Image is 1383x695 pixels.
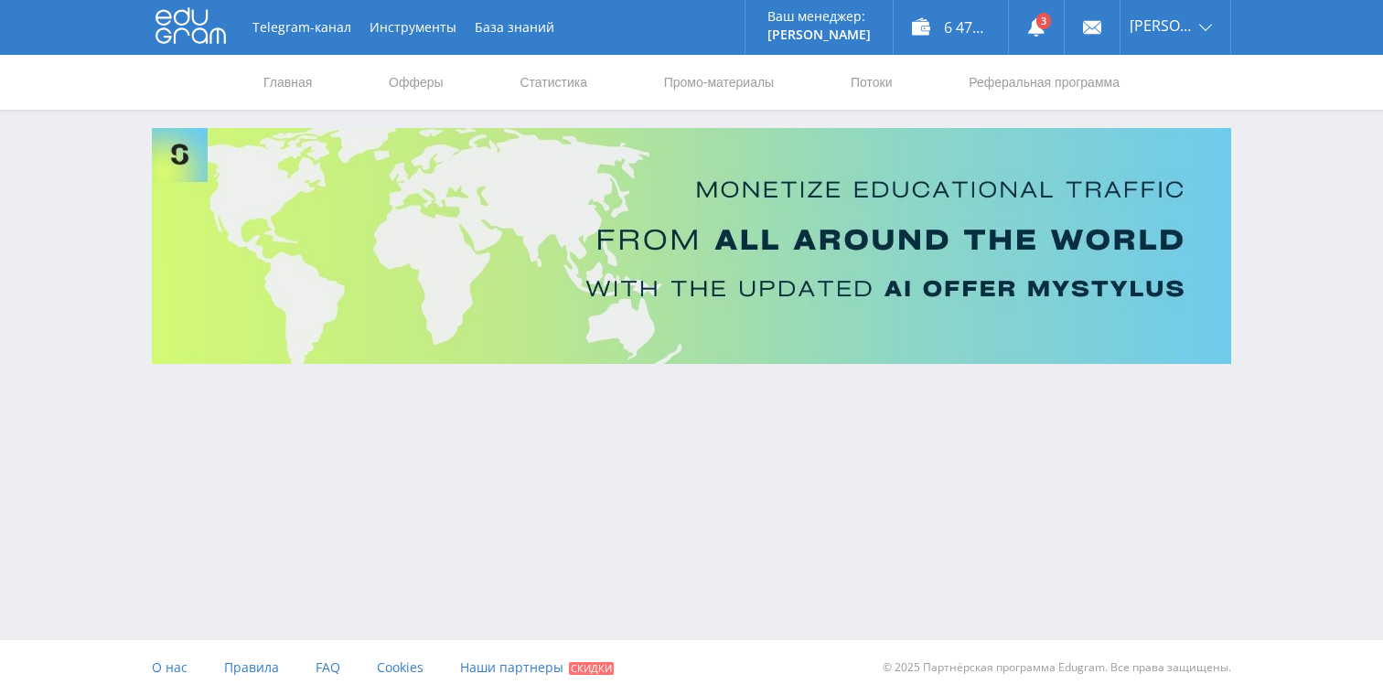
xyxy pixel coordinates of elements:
[377,640,423,695] a: Cookies
[1130,18,1194,33] span: [PERSON_NAME]
[152,640,188,695] a: О нас
[662,55,776,110] a: Промо-материалы
[377,658,423,676] span: Cookies
[460,658,563,676] span: Наши партнеры
[224,640,279,695] a: Правила
[701,640,1231,695] div: © 2025 Партнёрская программа Edugram. Все права защищены.
[316,640,340,695] a: FAQ
[262,55,314,110] a: Главная
[387,55,445,110] a: Офферы
[767,27,871,42] p: [PERSON_NAME]
[224,658,279,676] span: Правила
[849,55,895,110] a: Потоки
[152,658,188,676] span: О нас
[316,658,340,676] span: FAQ
[152,128,1231,364] img: Banner
[518,55,589,110] a: Статистика
[967,55,1121,110] a: Реферальная программа
[569,662,614,675] span: Скидки
[767,9,871,24] p: Ваш менеджер:
[460,640,614,695] a: Наши партнеры Скидки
